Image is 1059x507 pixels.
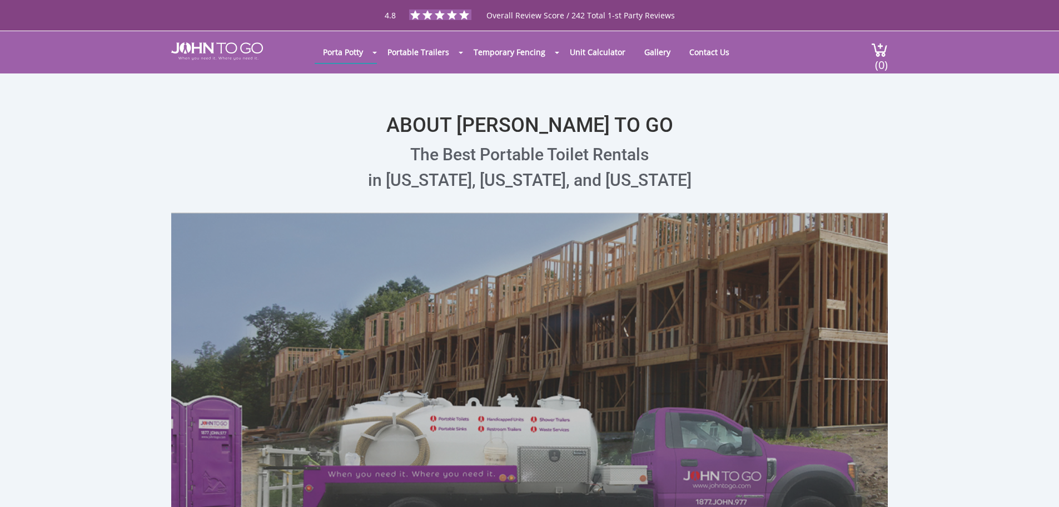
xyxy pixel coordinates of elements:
a: Portable Trailers [379,41,458,63]
span: (0) [874,48,888,72]
img: JOHN to go [171,42,263,60]
p: The Best Portable Toilet Rentals in [US_STATE], [US_STATE], and [US_STATE] [171,142,888,193]
img: cart a [871,42,888,57]
span: Overall Review Score / 242 Total 1-st Party Reviews [486,10,675,43]
a: Porta Potty [315,41,371,63]
h1: ABOUT [PERSON_NAME] TO GO [171,85,888,137]
button: Live Chat [1015,462,1059,507]
a: Contact Us [681,41,738,63]
span: 4.8 [385,10,396,21]
a: Temporary Fencing [465,41,554,63]
a: Unit Calculator [561,41,634,63]
a: Gallery [636,41,679,63]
